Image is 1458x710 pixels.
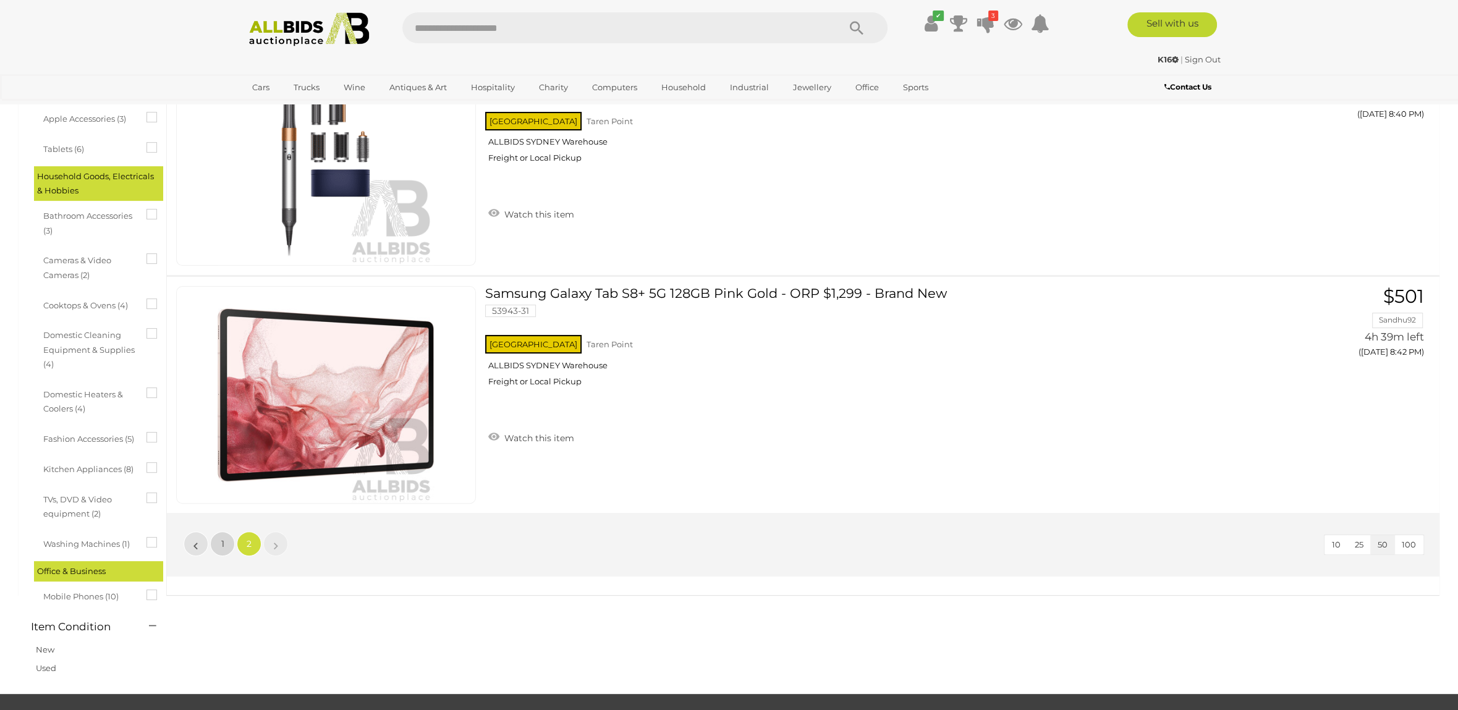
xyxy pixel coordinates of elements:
[722,77,777,98] a: Industrial
[43,459,136,476] span: Kitchen Appliances (8)
[1237,286,1427,363] a: $501 Sandhu92 4h 39m left ([DATE] 8:42 PM)
[43,429,136,446] span: Fashion Accessories (5)
[336,77,373,98] a: Wine
[218,287,434,503] img: 53943-31a.jpeg
[43,325,136,371] span: Domestic Cleaning Equipment & Supplies (4)
[847,77,887,98] a: Office
[933,11,944,21] i: ✔
[43,384,136,416] span: Domestic Heaters & Coolers (4)
[263,531,288,556] a: »
[501,433,574,444] span: Watch this item
[1332,539,1341,549] span: 10
[1158,54,1179,64] strong: K16
[43,534,136,551] span: Washing Machines (1)
[1355,539,1363,549] span: 25
[43,206,136,238] span: Bathroom Accessories (3)
[485,204,577,222] a: Watch this item
[34,166,163,201] div: Household Goods, Electricals & Hobbies
[43,109,136,126] span: Apple Accessories (3)
[36,663,56,673] a: Used
[1164,82,1211,91] b: Contact Us
[1180,54,1183,64] span: |
[1378,539,1388,549] span: 50
[43,250,136,282] span: Cameras & Video Cameras (2)
[247,538,252,549] span: 2
[1127,12,1217,37] a: Sell with us
[43,489,136,522] span: TVs, DVD & Video equipment (2)
[895,77,936,98] a: Sports
[184,531,208,556] a: «
[237,531,261,556] a: 2
[494,48,1218,172] a: DYSON (400722) Airwrap Multi-Styler, Bright Nickel / Rich Copper - ORP $949 (includes 1 year warr...
[244,98,348,118] a: [GEOGRAPHIC_DATA]
[381,77,455,98] a: Antiques & Art
[501,209,574,220] span: Watch this item
[34,561,163,581] div: Office & Business
[221,538,224,549] span: 1
[1394,535,1423,554] button: 100
[922,12,941,35] a: ✔
[826,12,888,43] button: Search
[1347,535,1371,554] button: 25
[1185,54,1221,64] a: Sign Out
[218,49,434,265] img: 53944-10a.png
[43,295,136,313] span: Cooktops & Ovens (4)
[531,77,576,98] a: Charity
[1164,80,1214,94] a: Contact Us
[463,77,523,98] a: Hospitality
[210,531,235,556] a: 1
[43,586,136,604] span: Mobile Phones (10)
[244,77,278,98] a: Cars
[485,428,577,446] a: Watch this item
[584,77,645,98] a: Computers
[785,77,839,98] a: Jewellery
[43,139,136,156] span: Tablets (6)
[1158,54,1180,64] a: K16
[31,621,130,633] h4: Item Condition
[977,12,995,35] a: 3
[1324,535,1348,554] button: 10
[494,286,1218,396] a: Samsung Galaxy Tab S8+ 5G 128GB Pink Gold - ORP $1,299 - Brand New 53943-31 [GEOGRAPHIC_DATA] Tar...
[988,11,998,21] i: 3
[653,77,714,98] a: Household
[36,644,54,654] a: New
[242,12,376,46] img: Allbids.com.au
[1383,285,1424,308] span: $501
[286,77,328,98] a: Trucks
[1370,535,1395,554] button: 50
[1237,48,1427,125] a: $425 ajm55 4h 37m left ([DATE] 8:40 PM)
[1402,539,1416,549] span: 100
